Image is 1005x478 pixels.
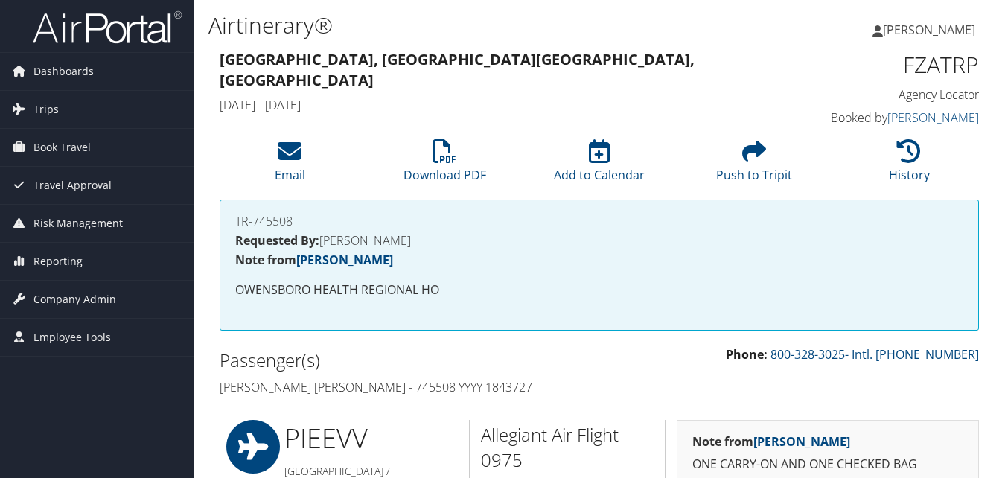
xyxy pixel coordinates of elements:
h4: [PERSON_NAME] [PERSON_NAME] - 745508 YYYY 1843727 [220,379,588,395]
strong: [GEOGRAPHIC_DATA], [GEOGRAPHIC_DATA] [GEOGRAPHIC_DATA], [GEOGRAPHIC_DATA] [220,49,695,90]
img: airportal-logo.png [33,10,182,45]
h4: [PERSON_NAME] [235,235,963,246]
h2: Allegiant Air Flight 0975 [481,422,654,472]
strong: Note from [235,252,393,268]
h1: PIE EVV [284,420,458,457]
a: History [889,147,930,183]
a: Add to Calendar [554,147,645,183]
strong: Note from [692,433,850,450]
span: Employee Tools [33,319,111,356]
h4: Booked by [806,109,980,126]
a: [PERSON_NAME] [887,109,979,126]
a: [PERSON_NAME] [296,252,393,268]
h1: Airtinerary® [208,10,730,41]
a: 800-328-3025- Intl. [PHONE_NUMBER] [770,346,979,363]
strong: Requested By: [235,232,319,249]
a: Download PDF [403,147,486,183]
span: Trips [33,91,59,128]
h4: [DATE] - [DATE] [220,97,784,113]
strong: Phone: [726,346,768,363]
span: Risk Management [33,205,123,242]
span: [PERSON_NAME] [883,22,975,38]
a: [PERSON_NAME] [753,433,850,450]
h4: Agency Locator [806,86,980,103]
span: Company Admin [33,281,116,318]
a: [PERSON_NAME] [872,7,990,52]
a: Email [275,147,305,183]
span: Travel Approval [33,167,112,204]
h2: Passenger(s) [220,348,588,373]
a: Push to Tripit [716,147,792,183]
span: Dashboards [33,53,94,90]
span: Reporting [33,243,83,280]
p: OWENSBORO HEALTH REGIONAL HO [235,281,963,300]
h1: FZATRP [806,49,980,80]
h4: TR-745508 [235,215,963,227]
span: Book Travel [33,129,91,166]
